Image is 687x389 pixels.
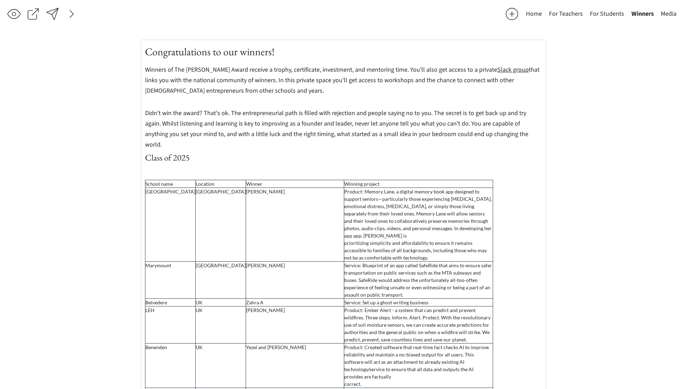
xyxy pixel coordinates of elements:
td: Yezel and [PERSON_NAME] [246,344,344,388]
td: [PERSON_NAME] [246,188,344,262]
a: Slack group [497,65,529,74]
button: Winners [628,7,657,21]
td: Location [196,180,246,188]
button: Media [657,7,680,21]
td: School name [145,180,196,188]
td: [PERSON_NAME] [246,262,344,299]
td: [GEOGRAPHIC_DATA] [145,188,196,262]
td: LEH [145,306,196,344]
td: UK [196,299,246,306]
td: Belvedere [145,299,196,306]
span: Class of 2025 [145,152,190,163]
button: Home [522,7,545,21]
span: Didn't win the award? That's ok. The entrepreneurial path is filled with rejection and people say... [145,109,528,149]
td: Product: Ember Alert - a system that can predict and prevent wildfires. Three steps. Inform. Aler... [344,306,493,344]
td: UK [196,344,246,388]
span: Winners of The [PERSON_NAME] Award receive a trophy, certificate, investment, and mentoring time.... [145,65,540,95]
td: Service: Set up a ghost writing business [344,299,493,306]
td: Zahra A [246,299,344,306]
td: Winner [246,180,344,188]
td: Product: Memory Lane, a digital memory book app designed to support seniors—particularly those ex... [344,188,493,262]
button: For Teachers [545,7,586,21]
td: UK [196,306,246,344]
td: Product: Created software that real-time fact checks AI to improve reliability and maintain a no-... [344,344,493,388]
td: Service: Blueprint of an app called SafeRide that aims to ensure safer transportation on public s... [344,262,493,299]
span: Congratulations to our winners! [145,45,275,58]
button: For Students [586,7,628,21]
td: [GEOGRAPHIC_DATA] [196,262,246,299]
td: Marymount [145,262,196,299]
td: Winning project [344,180,493,188]
td: Benenden [145,344,196,388]
td: [GEOGRAPHIC_DATA] [196,188,246,262]
td: [PERSON_NAME] [246,306,344,344]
